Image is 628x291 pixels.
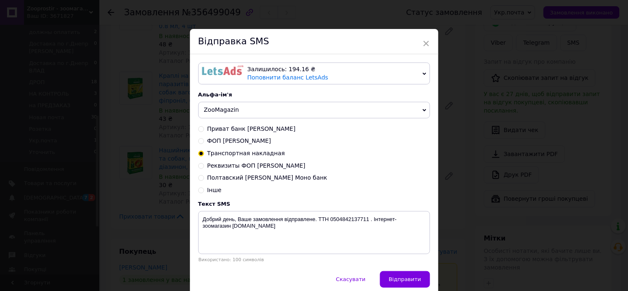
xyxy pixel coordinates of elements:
[423,36,430,51] span: ×
[389,276,421,282] span: Відправити
[190,29,438,54] div: Відправка SMS
[380,271,430,288] button: Відправити
[207,125,296,132] span: Приват банк [PERSON_NAME]
[248,74,329,81] a: Поповнити баланс LetsAds
[198,91,232,98] span: Альфа-ім'я
[207,150,285,156] span: Транспортная накладная
[207,187,222,193] span: Інше
[204,106,239,113] span: ZooMagazin
[248,65,419,74] div: Залишилось: 194.16 ₴
[198,201,430,207] div: Текст SMS
[207,174,327,181] span: Полтавский [PERSON_NAME] Моно банк
[336,276,366,282] span: Скасувати
[207,162,306,169] span: Реквизиты ФОП [PERSON_NAME]
[207,137,271,144] span: ФОП [PERSON_NAME]
[198,211,430,254] textarea: Добрий день, Ваше замовлення відправлене. ТТН 0504842137711 . Інтернет-зоомагазин [DOMAIN_NAME]
[198,257,430,262] div: Використано: 100 символів
[327,271,374,288] button: Скасувати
